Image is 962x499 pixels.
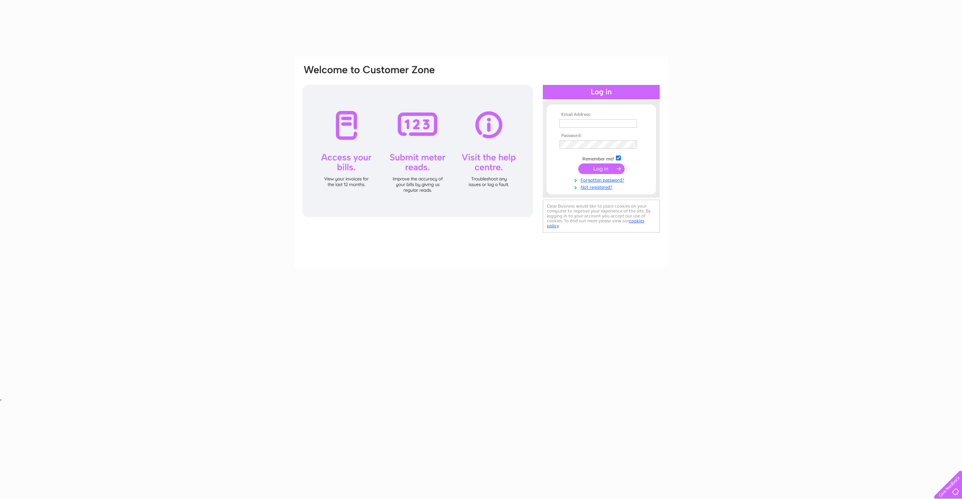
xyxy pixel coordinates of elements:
[543,200,660,233] div: Clear Business would like to place cookies on your computer to improve your experience of the sit...
[578,163,625,174] input: Submit
[559,176,645,183] a: Forgotten password?
[558,154,645,162] td: Remember me?
[547,218,644,228] a: cookies policy
[559,183,645,190] a: Not registered?
[558,112,645,117] th: Email Address:
[558,133,645,139] th: Password:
